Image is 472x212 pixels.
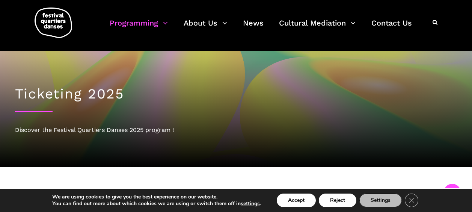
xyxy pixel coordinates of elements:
[35,8,72,38] img: logo-fqd-med
[371,17,412,39] a: Contact Us
[15,125,457,135] div: Discover the Festival Quartiers Danses 2025 program !
[243,17,264,39] a: News
[184,17,227,39] a: About Us
[52,200,261,207] p: You can find out more about which cookies we are using or switch them off in .
[241,200,260,207] button: settings
[319,194,356,207] button: Reject
[279,17,356,39] a: Cultural Mediation
[277,194,316,207] button: Accept
[52,194,261,200] p: We are using cookies to give you the best experience on our website.
[15,86,457,102] h1: Ticketing 2025
[405,194,418,207] button: Close GDPR Cookie Banner
[359,194,402,207] button: Settings
[110,17,168,39] a: Programming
